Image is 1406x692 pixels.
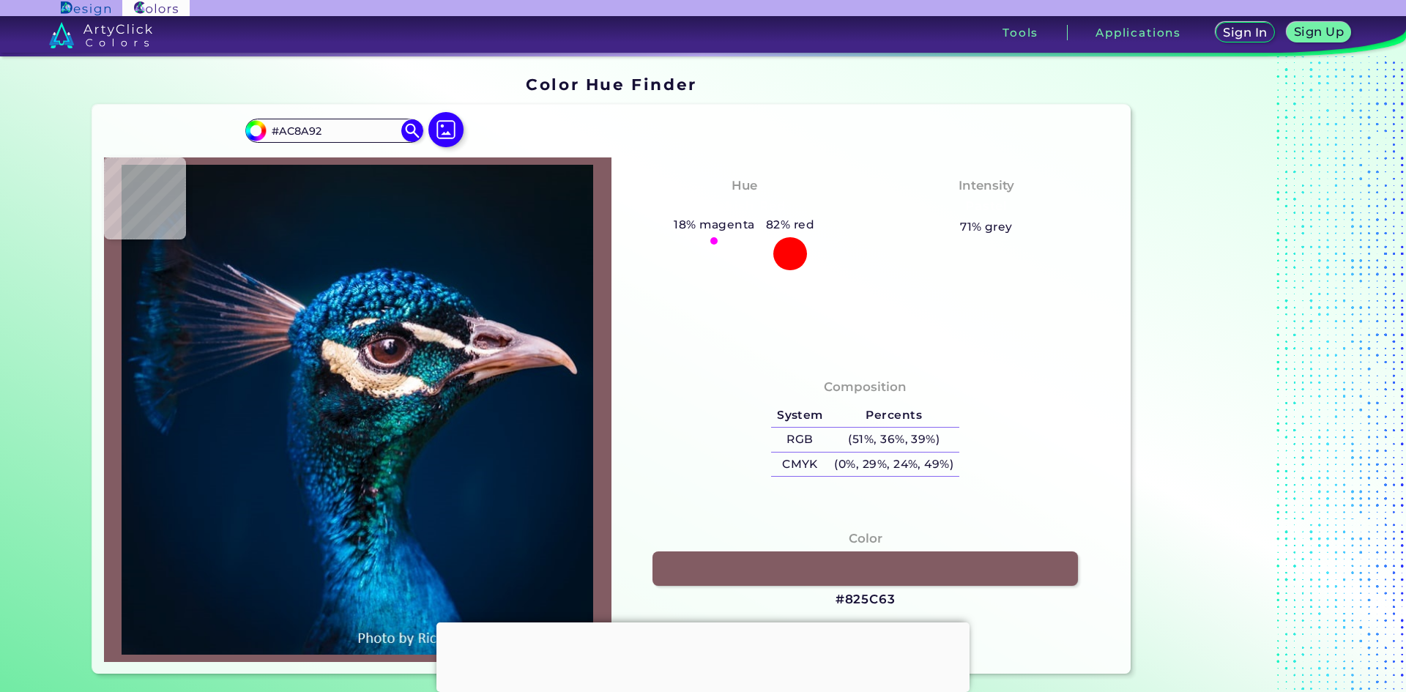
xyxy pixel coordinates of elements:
[959,198,1014,215] h3: Pastel
[401,119,423,141] img: icon search
[266,121,402,141] input: type color..
[1219,23,1273,42] a: Sign In
[771,428,828,452] h5: RGB
[1290,23,1347,42] a: Sign Up
[829,403,959,428] h5: Percents
[771,403,828,428] h5: System
[829,428,959,452] h5: (51%, 36%, 39%)
[1296,26,1342,37] h5: Sign Up
[849,528,882,549] h4: Color
[732,175,757,196] h4: Hue
[1137,70,1320,680] iframe: Advertisement
[696,198,792,215] h3: Pinkish Red
[1225,27,1265,38] h5: Sign In
[829,453,959,477] h5: (0%, 29%, 24%, 49%)
[1003,27,1038,38] h3: Tools
[669,215,761,234] h5: 18% magenta
[1096,27,1181,38] h3: Applications
[111,165,604,655] img: img_pavlin.jpg
[526,73,696,95] h1: Color Hue Finder
[836,591,896,609] h3: #825C63
[49,22,152,48] img: logo_artyclick_colors_white.svg
[959,175,1014,196] h4: Intensity
[61,1,110,15] img: ArtyClick Design logo
[760,215,820,234] h5: 82% red
[824,376,907,398] h4: Composition
[428,112,464,147] img: icon picture
[960,217,1013,237] h5: 71% grey
[436,622,970,688] iframe: Advertisement
[771,453,828,477] h5: CMYK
